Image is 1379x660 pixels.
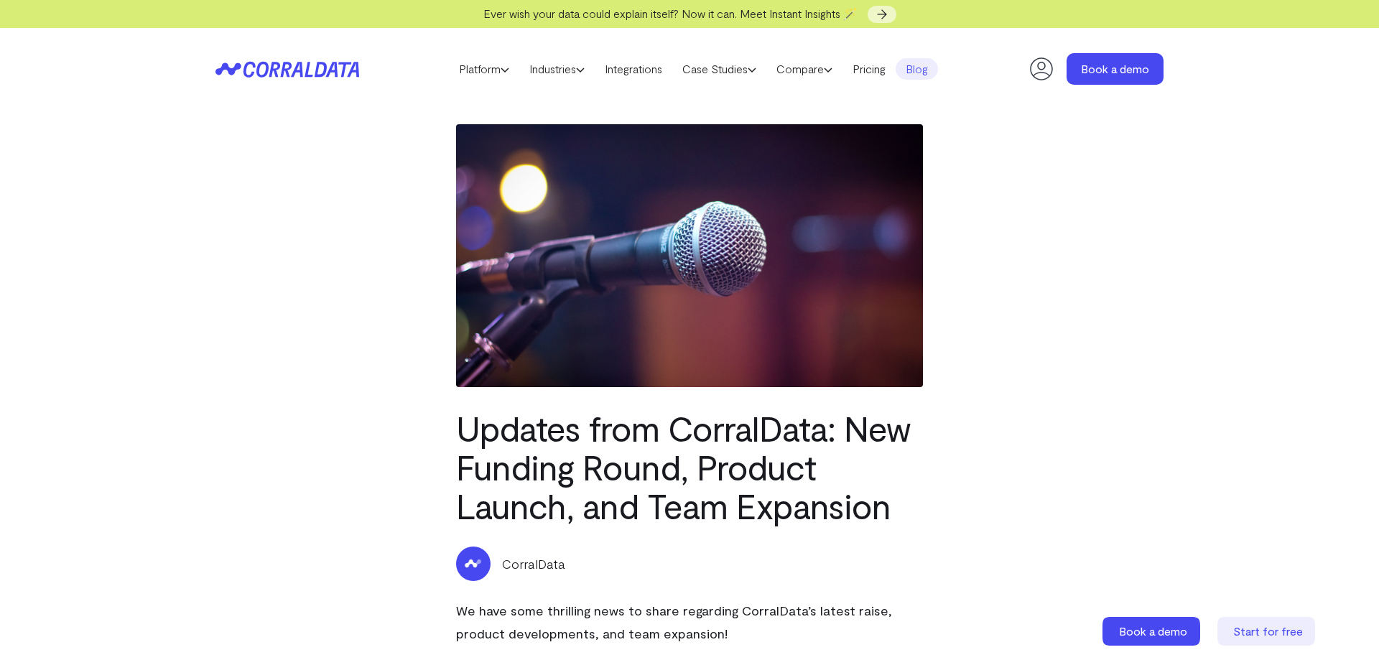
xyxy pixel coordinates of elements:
[842,58,896,80] a: Pricing
[1119,624,1187,638] span: Book a demo
[1217,617,1318,646] a: Start for free
[519,58,595,80] a: Industries
[1102,617,1203,646] a: Book a demo
[766,58,842,80] a: Compare
[483,6,858,20] span: Ever wish your data could explain itself? Now it can. Meet Instant Insights 🪄
[672,58,766,80] a: Case Studies
[456,409,923,525] h1: Updates from CorralData: New Funding Round, Product Launch, and Team Expansion
[449,58,519,80] a: Platform
[1067,53,1164,85] a: Book a demo
[1233,624,1303,638] span: Start for free
[456,603,892,641] span: We have some thrilling news to share regarding CorralData’s latest raise, product developments, a...
[896,58,938,80] a: Blog
[502,554,565,573] p: CorralData
[595,58,672,80] a: Integrations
